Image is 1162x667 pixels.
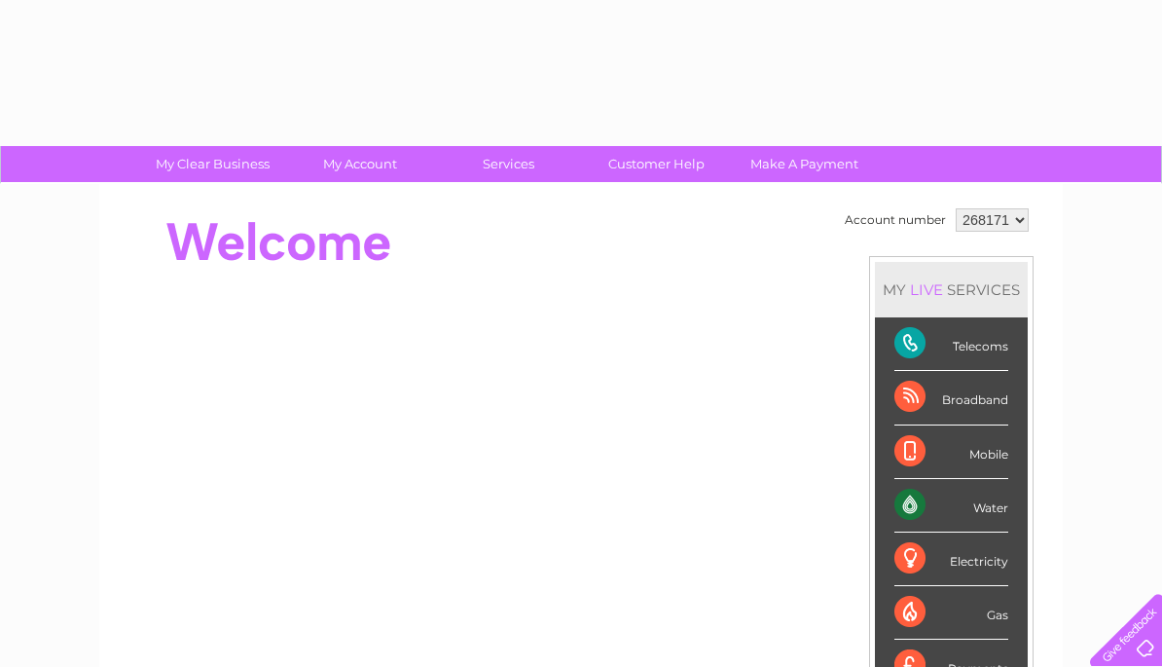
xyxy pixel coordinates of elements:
[840,204,951,237] td: Account number
[894,586,1008,640] div: Gas
[894,317,1008,371] div: Telecoms
[875,262,1028,317] div: MY SERVICES
[428,146,589,182] a: Services
[894,371,1008,425] div: Broadband
[132,146,293,182] a: My Clear Business
[724,146,885,182] a: Make A Payment
[576,146,737,182] a: Customer Help
[280,146,441,182] a: My Account
[894,426,1008,479] div: Mobile
[906,280,947,299] div: LIVE
[894,533,1008,586] div: Electricity
[894,479,1008,533] div: Water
